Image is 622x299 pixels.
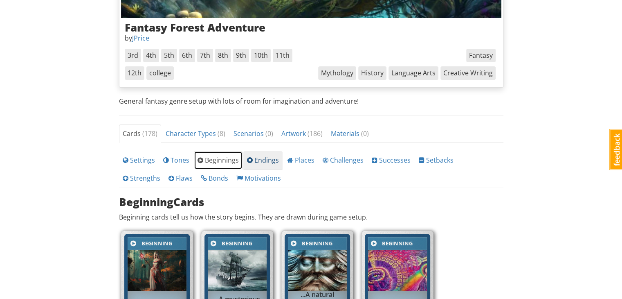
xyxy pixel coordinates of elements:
[166,129,225,138] span: Character Types
[201,174,228,183] span: Bonds
[358,66,386,80] span: History
[372,156,411,165] span: Successes
[378,239,417,248] div: Beginning
[138,239,176,248] div: Beginning
[236,174,281,183] span: Motivations
[119,97,503,106] p: General fantasy genre setup with lots of room for imagination and adventure!
[323,156,364,165] span: Challenges
[233,49,249,62] span: 9th
[128,250,186,291] img: cjvcitqgxc8ljejjsfqq.jpg
[273,49,292,62] span: 11th
[168,174,193,183] span: Flaws
[208,250,267,291] img: iew9njhn4c1rkleoaw2m.jpg
[125,66,144,80] span: 12th
[218,239,256,248] div: Beginning
[218,129,225,138] span: ( 8 )
[368,250,427,291] img: hh0er5hr5hzpqfqkvucs.jpg
[123,156,155,165] span: Settings
[215,49,231,62] span: 8th
[265,129,273,138] span: ( 0 )
[163,156,189,165] span: Tones
[388,66,438,80] span: Language Arts
[123,174,160,183] span: Strengths
[198,156,239,165] span: Beginnings
[287,156,314,165] span: Places
[318,66,356,80] span: Mythology
[281,129,323,138] span: Artwork
[179,49,195,62] span: 6th
[119,213,503,222] p: Beginning cards tell us how the story begins. They are drawn during game setup.
[197,49,213,62] span: 7th
[142,129,157,138] span: ( 178 )
[308,129,323,138] span: ( 186 )
[440,66,496,80] span: Creative Writing
[161,49,177,62] span: 5th
[123,129,157,138] span: Cards
[298,239,337,248] div: Beginning
[119,196,503,208] h3: Beginning Cards
[331,129,369,138] span: Materials
[419,156,454,165] span: Setbacks
[125,22,498,34] h3: Fantasy Forest Adventure
[247,156,279,165] span: Endings
[132,34,149,43] a: JPrice
[146,66,174,80] span: college
[143,49,159,62] span: 4th
[251,49,271,62] span: 10th
[361,129,369,138] span: ( 0 )
[288,250,347,291] img: gqohbigah4rti9ztlegf.jpg
[234,129,273,138] span: Scenarios
[125,34,498,43] p: by
[125,49,141,62] span: 3rd
[466,49,496,62] span: Fantasy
